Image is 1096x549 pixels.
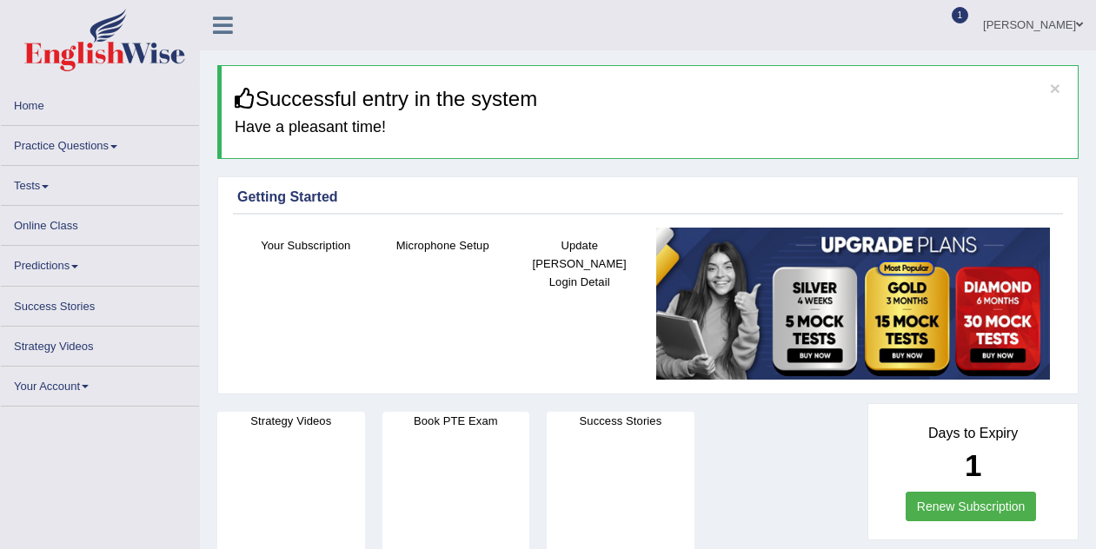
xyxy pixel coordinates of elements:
[887,426,1059,441] h4: Days to Expiry
[965,448,981,482] b: 1
[1,126,199,160] a: Practice Questions
[237,187,1059,208] div: Getting Started
[217,412,365,430] h4: Strategy Videos
[520,236,639,291] h4: Update [PERSON_NAME] Login Detail
[246,236,365,255] h4: Your Subscription
[1,287,199,321] a: Success Stories
[1,246,199,280] a: Predictions
[547,412,694,430] h4: Success Stories
[952,7,969,23] span: 1
[1,86,199,120] a: Home
[906,492,1037,521] a: Renew Subscription
[382,236,502,255] h4: Microphone Setup
[656,228,1050,380] img: small5.jpg
[1,166,199,200] a: Tests
[1,327,199,360] a: Strategy Videos
[1050,79,1060,97] button: ×
[1,367,199,400] a: Your Account
[1,206,199,240] a: Online Class
[235,88,1065,110] h3: Successful entry in the system
[235,119,1065,136] h4: Have a pleasant time!
[382,412,530,430] h4: Book PTE Exam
